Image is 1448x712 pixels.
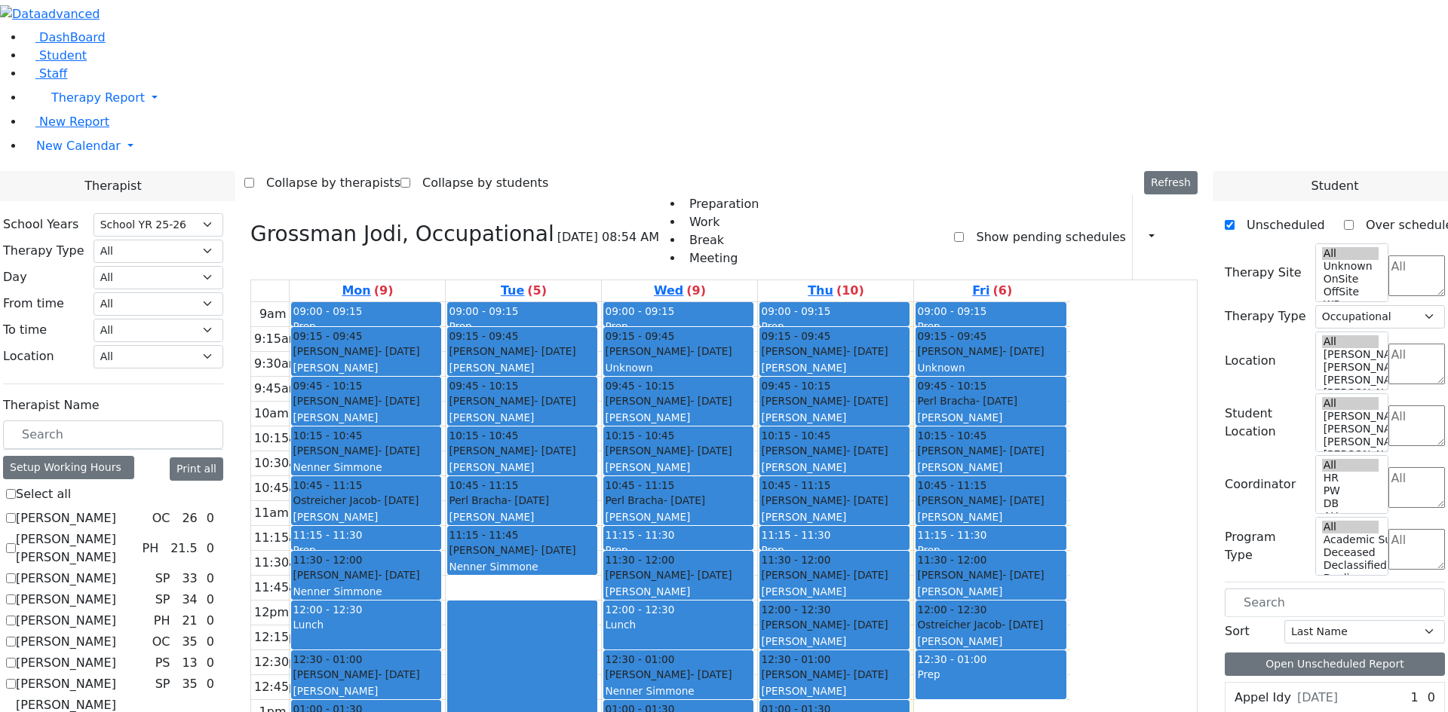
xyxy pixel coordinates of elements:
[605,305,674,317] span: 09:00 - 09:15
[761,584,908,599] div: [PERSON_NAME]
[339,280,396,301] a: September 15, 2025
[917,529,986,541] span: 11:15 - 11:30
[836,282,864,300] label: (10)
[146,633,176,651] div: OC
[917,653,986,665] span: 12:30 - 01:00
[605,567,752,582] div: [PERSON_NAME]
[1322,559,1379,572] option: Declassified
[683,231,759,249] li: Break
[293,393,440,408] div: [PERSON_NAME]
[686,282,706,300] label: (9)
[3,268,27,286] label: Day
[1322,298,1379,311] option: WP
[917,410,1064,425] div: [PERSON_NAME]
[761,542,908,558] div: Prep
[1225,528,1306,564] label: Program Type
[498,280,550,301] a: September 16, 2025
[846,494,888,506] span: - [DATE]
[36,139,121,153] span: New Calendar
[846,569,888,581] span: - [DATE]
[1322,510,1379,523] option: AH
[251,628,311,646] div: 12:15pm
[449,328,518,344] span: 09:15 - 09:45
[1322,286,1379,298] option: OffSite
[293,478,362,493] span: 10:45 - 11:15
[293,360,440,375] div: [PERSON_NAME]
[293,460,440,475] div: Nenner Simmone
[3,347,54,365] label: Location
[293,584,440,599] div: Nenner Simmone
[1225,307,1306,325] label: Therapy Type
[1322,448,1379,461] option: [PERSON_NAME] 2
[690,668,732,680] span: - [DATE]
[449,542,596,558] div: [PERSON_NAME]
[51,90,145,105] span: Therapy Report
[1311,177,1358,195] span: Student
[605,410,752,425] div: [PERSON_NAME]
[293,617,440,632] div: Lunch
[378,668,419,680] span: - [DATE]
[148,612,176,630] div: PH
[534,395,575,407] span: - [DATE]
[761,319,908,334] div: Prep
[1322,533,1379,546] option: Academic Support
[449,460,596,475] div: [PERSON_NAME]
[846,445,888,457] span: - [DATE]
[690,569,732,581] span: - [DATE]
[16,509,116,527] label: [PERSON_NAME]
[39,66,67,81] span: Staff
[16,612,116,630] label: [PERSON_NAME]
[24,30,106,44] a: DashBoard
[976,395,1017,407] span: - [DATE]
[1322,260,1379,273] option: Unknown
[1002,569,1044,581] span: - [DATE]
[293,529,362,541] span: 11:15 - 11:30
[761,360,908,375] div: [PERSON_NAME]
[1322,521,1379,533] option: All
[1225,352,1276,370] label: Location
[534,345,575,357] span: - [DATE]
[251,529,311,547] div: 11:15am
[1225,588,1445,617] input: Search
[761,667,908,682] div: [PERSON_NAME]
[1235,213,1325,237] label: Unscheduled
[1322,273,1379,286] option: OnSite
[1388,529,1445,570] textarea: Search
[251,554,311,572] div: 11:30am
[761,652,830,667] span: 12:30 - 01:00
[449,344,596,359] div: [PERSON_NAME]
[992,282,1012,300] label: (6)
[917,493,1064,508] div: [PERSON_NAME]
[204,509,217,527] div: 0
[16,530,136,567] label: [PERSON_NAME] [PERSON_NAME]
[605,460,752,475] div: [PERSON_NAME]
[605,667,752,682] div: [PERSON_NAME]
[1002,494,1044,506] span: - [DATE]
[449,378,518,393] span: 09:45 - 10:15
[179,570,200,588] div: 33
[605,493,752,508] div: Perl Bracha
[917,667,1064,682] div: Prep
[1322,335,1379,348] option: All
[410,171,548,195] label: Collapse by students
[204,633,217,651] div: 0
[1225,652,1445,676] button: Open Unscheduled Report
[683,249,759,267] li: Meeting
[293,328,362,344] span: 09:15 - 09:45
[1225,264,1302,282] label: Therapy Site
[761,428,830,443] span: 10:15 - 10:45
[761,443,908,458] div: [PERSON_NAME]
[605,478,674,493] span: 10:45 - 11:15
[179,633,200,651] div: 35
[449,410,596,425] div: [PERSON_NAME]
[1388,344,1445,384] textarea: Search
[690,395,732,407] span: - [DATE]
[605,652,674,667] span: 12:30 - 01:00
[1322,435,1379,448] option: [PERSON_NAME] 3
[251,429,311,448] div: 10:15am
[917,509,1064,524] div: [PERSON_NAME]
[293,667,440,682] div: [PERSON_NAME]
[605,509,752,524] div: [PERSON_NAME]
[250,222,554,247] h3: Grossman Jodi, Occupational
[251,405,292,423] div: 10am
